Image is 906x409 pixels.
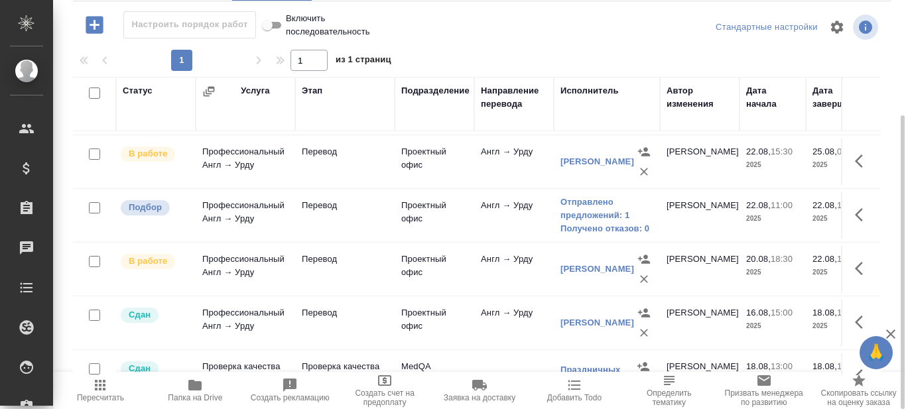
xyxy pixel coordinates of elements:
[812,212,866,225] p: 2025
[336,52,391,71] span: из 1 страниц
[527,372,621,409] button: Добавить Todo
[812,361,837,371] p: 18.08,
[243,372,338,409] button: Создать рекламацию
[712,17,821,38] div: split button
[860,336,893,369] button: 🙏
[119,145,189,163] div: Исполнитель выполняет работу
[746,320,799,333] p: 2025
[401,84,470,97] div: Подразделение
[474,246,554,292] td: Англ → Урду
[129,147,167,160] p: В работе
[771,254,793,264] p: 18:30
[853,15,881,40] span: Посмотреть информацию
[634,249,654,269] button: Назначить
[196,139,295,185] td: Профессиональный Англ → Урду
[837,361,859,371] p: 14:00
[302,84,322,97] div: Этап
[119,306,189,324] div: Менеджер проверил работу исполнителя, передает ее на следующий этап
[771,200,793,210] p: 11:00
[302,360,388,386] p: Проверка качества перевода (LQA)
[241,84,269,97] div: Услуга
[660,353,740,400] td: [PERSON_NAME]
[168,393,222,402] span: Папка на Drive
[634,303,654,323] button: Назначить
[76,11,113,38] button: Добавить работу
[837,146,859,156] p: 08:00
[474,300,554,346] td: Англ → Урду
[148,372,243,409] button: Папка на Drive
[812,84,866,111] div: Дата завершения
[481,84,547,111] div: Направление перевода
[129,308,151,321] p: Сдан
[746,308,771,318] p: 16.08,
[812,146,837,156] p: 25.08,
[129,201,162,214] p: Подбор
[77,393,124,402] span: Пересчитать
[746,84,799,111] div: Дата начала
[746,361,771,371] p: 18.08,
[474,192,554,239] td: Англ → Урду
[812,158,866,172] p: 2025
[395,139,474,185] td: Проектный офис
[771,146,793,156] p: 15:30
[395,353,474,400] td: MedQA
[837,254,859,264] p: 14:30
[432,372,527,409] button: Заявка на доставку
[560,264,634,274] a: [PERSON_NAME]
[812,320,866,333] p: 2025
[629,388,708,407] span: Определить тематику
[196,300,295,346] td: Профессиональный Англ → Урду
[395,246,474,292] td: Проектный офис
[123,84,153,97] div: Статус
[847,253,879,284] button: Здесь прячутся важные кнопки
[660,192,740,239] td: [PERSON_NAME]
[119,253,189,270] div: Исполнитель выполняет работу
[547,393,602,402] span: Добавить Todo
[771,361,793,371] p: 13:00
[196,192,295,239] td: Профессиональный Англ → Урду
[302,199,388,212] p: Перевод
[746,158,799,172] p: 2025
[724,388,803,407] span: Призвать менеджера по развитию
[119,360,189,378] div: Менеджер проверил работу исполнителя, передает ее на следующий этап
[444,393,515,402] span: Заявка на доставку
[53,372,148,409] button: Пересчитать
[302,306,388,320] p: Перевод
[633,357,653,377] button: Назначить
[560,84,619,97] div: Исполнитель
[395,300,474,346] td: Проектный офис
[660,139,740,185] td: [PERSON_NAME]
[746,200,771,210] p: 22.08,
[847,145,879,177] button: Здесь прячутся важные кнопки
[771,308,793,318] p: 15:00
[819,388,898,407] span: Скопировать ссылку на оценку заказа
[837,200,859,210] p: 15:00
[196,246,295,292] td: Профессиональный Англ → Урду
[119,199,189,217] div: Можно подбирать исполнителей
[746,266,799,279] p: 2025
[837,308,859,318] p: 13:00
[395,192,474,239] td: Проектный офис
[129,362,151,375] p: Сдан
[812,200,837,210] p: 22.08,
[251,393,330,402] span: Создать рекламацию
[746,254,771,264] p: 20.08,
[560,365,621,388] a: Праздничных Ольга
[346,388,424,407] span: Создать счет на предоплату
[716,372,811,409] button: Призвать менеджера по развитию
[474,139,554,185] td: Англ → Урду
[634,142,654,162] button: Назначить
[746,212,799,225] p: 2025
[338,372,432,409] button: Создать счет на предоплату
[129,255,167,268] p: В работе
[812,308,837,318] p: 18.08,
[847,306,879,338] button: Здесь прячутся важные кнопки
[286,12,370,38] span: Включить последовательность
[202,85,216,98] button: Сгруппировать
[634,323,654,343] button: Удалить
[811,372,906,409] button: Скопировать ссылку на оценку заказа
[621,372,716,409] button: Определить тематику
[302,253,388,266] p: Перевод
[660,300,740,346] td: [PERSON_NAME]
[667,84,733,111] div: Автор изменения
